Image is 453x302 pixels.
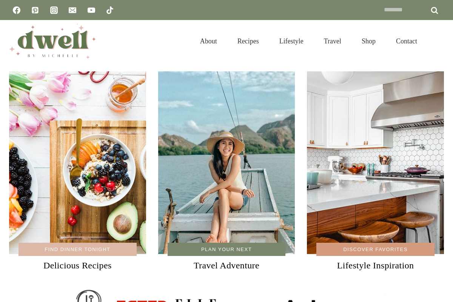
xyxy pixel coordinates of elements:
a: YouTube [84,3,99,18]
a: TikTok [102,3,117,18]
a: Travel [314,28,351,54]
a: Instagram [46,3,62,18]
button: View Search Form [431,35,444,48]
a: About [190,28,227,54]
a: Recipes [227,28,269,54]
a: Facebook [9,3,24,18]
a: Email [65,3,80,18]
nav: Primary Navigation [190,28,427,54]
a: Pinterest [28,3,43,18]
a: Shop [351,28,386,54]
a: Lifestyle [269,28,314,54]
img: DWELL by michelle [9,24,96,59]
a: Contact [386,28,427,54]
